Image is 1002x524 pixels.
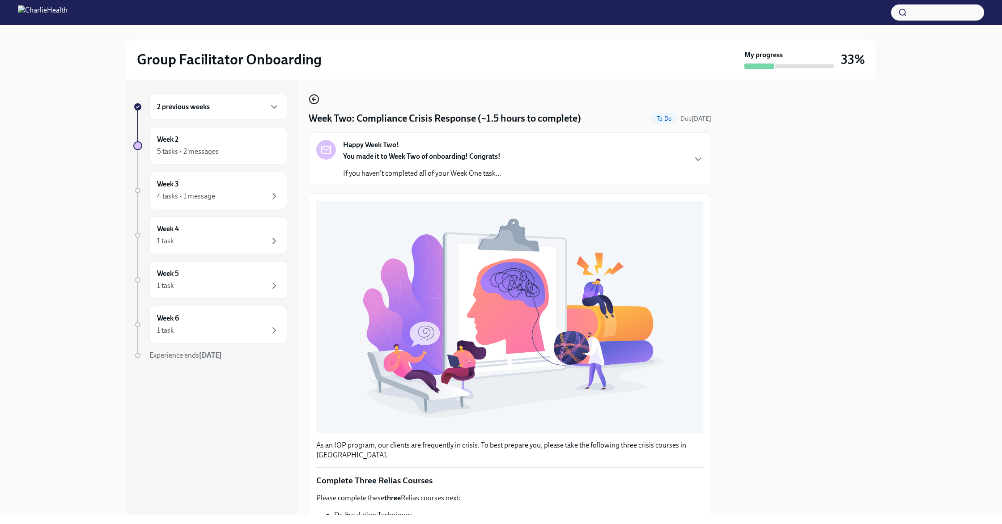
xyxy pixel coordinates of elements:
[157,281,174,291] div: 1 task
[343,152,501,161] strong: You made it to Week Two of onboarding! Congrats!
[133,172,287,209] a: Week 34 tasks • 1 message
[651,115,677,122] span: To Do
[744,50,783,60] strong: My progress
[149,351,222,359] span: Experience ends
[133,261,287,299] a: Week 51 task
[334,510,704,520] li: De-Escalation Techniques
[343,169,501,178] p: If you haven't completed all of your Week One task...
[692,115,711,123] strong: [DATE]
[157,179,179,189] h6: Week 3
[316,201,704,433] button: Zoom image
[157,147,219,156] div: 5 tasks • 2 messages
[18,5,68,20] img: CharlieHealth
[149,94,287,120] div: 2 previous weeks
[133,127,287,165] a: Week 25 tasks • 2 messages
[316,440,704,460] p: As an IOP program, our clients are frequently in crisis. To best prepare you, please take the fol...
[316,475,704,486] p: Complete Three Relias Courses
[157,269,179,279] h6: Week 5
[309,112,581,125] h4: Week Two: Compliance Crisis Response (~1.5 hours to complete)
[157,135,178,144] h6: Week 2
[157,224,179,234] h6: Week 4
[157,236,174,246] div: 1 task
[157,325,174,335] div: 1 task
[680,114,711,123] span: October 20th, 2025 09:00
[343,140,399,150] strong: Happy Week Two!
[137,51,322,68] h2: Group Facilitator Onboarding
[841,51,865,68] h3: 33%
[680,115,711,123] span: Due
[384,494,401,502] strong: three
[133,306,287,343] a: Week 61 task
[157,313,179,323] h6: Week 6
[199,351,222,359] strong: [DATE]
[157,102,210,112] h6: 2 previous weeks
[316,493,704,503] p: Please complete these Relias courses next:
[133,216,287,254] a: Week 41 task
[157,191,215,201] div: 4 tasks • 1 message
